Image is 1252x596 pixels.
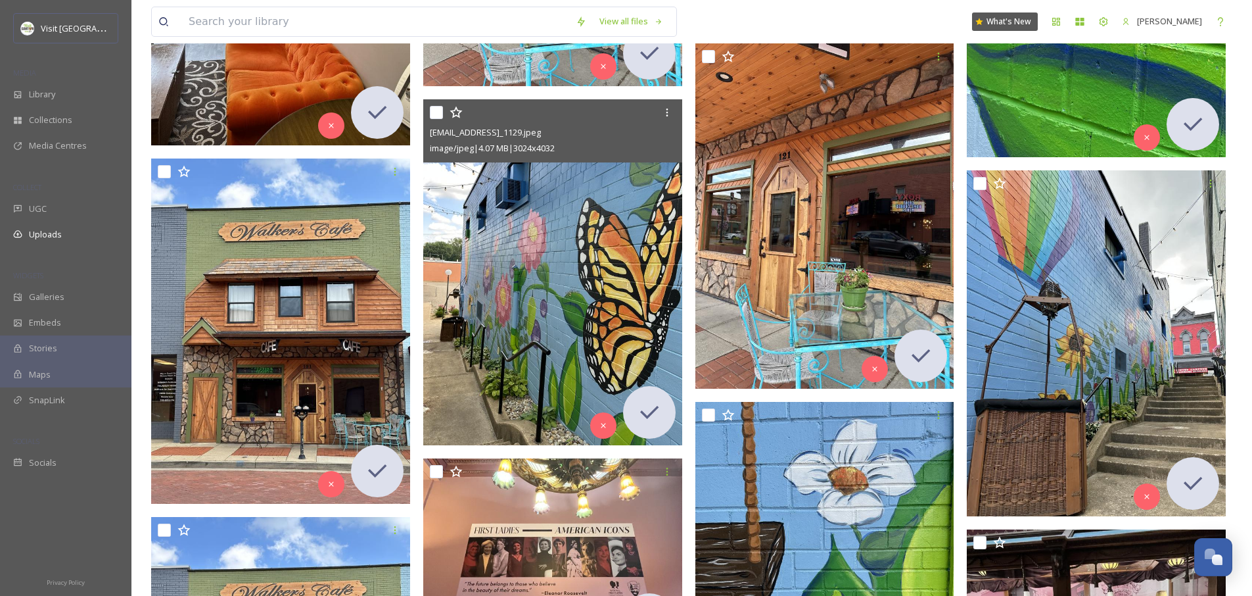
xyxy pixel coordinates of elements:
img: download.jpeg [21,22,34,35]
span: Library [29,88,55,101]
span: Embeds [29,316,61,329]
span: image/jpeg | 4.07 MB | 3024 x 4032 [430,142,555,154]
img: ext_1757696817.775749_TonjaM@VisitCanton.com-IMG_1125.jpeg [695,43,954,389]
span: Privacy Policy [47,578,85,587]
img: ext_1757696819.444376_TonjaM@VisitCanton.com-IMG_1123.jpeg [151,159,410,504]
a: Privacy Policy [47,574,85,589]
span: Media Centres [29,139,87,152]
span: Stories [29,342,57,355]
span: Visit [GEOGRAPHIC_DATA] [41,22,143,34]
a: What's New [972,12,1038,31]
a: View all files [593,9,670,34]
img: ext_1757696810.58207_TonjaM@VisitCanton.com-IMG_1130.jpeg [967,170,1226,516]
span: Collections [29,114,72,126]
span: SnapLink [29,394,65,407]
span: Uploads [29,228,62,241]
a: [PERSON_NAME] [1115,9,1209,34]
span: MEDIA [13,68,36,78]
span: Maps [29,368,51,381]
span: UGC [29,203,47,215]
input: Search your library [182,7,569,36]
span: SOCIALS [13,436,39,446]
span: Galleries [29,291,64,303]
span: [EMAIL_ADDRESS]_1129.jpeg [430,126,541,138]
span: [PERSON_NAME] [1137,15,1202,27]
img: ext_1757696810.582638_TonjaM@VisitCanton.com-IMG_1129.jpeg [423,100,682,445]
span: Socials [29,457,57,469]
span: WIDGETS [13,270,43,280]
button: Open Chat [1194,538,1232,576]
span: COLLECT [13,182,41,192]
